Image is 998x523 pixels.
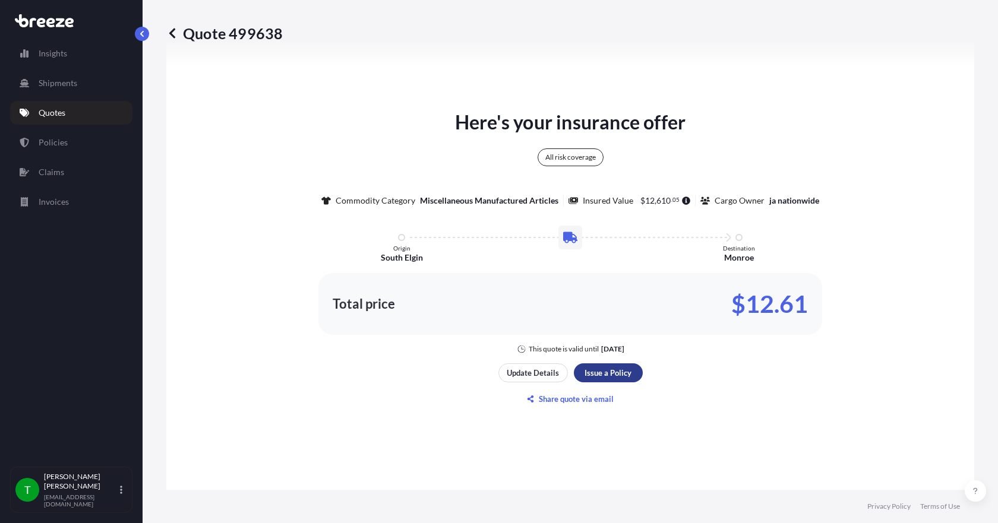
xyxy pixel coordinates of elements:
p: Share quote via email [539,393,614,405]
a: Invoices [10,190,132,214]
p: Insights [39,47,67,59]
p: Origin [393,245,410,252]
p: [PERSON_NAME] [PERSON_NAME] [44,472,118,491]
span: . [671,198,672,202]
a: Claims [10,160,132,184]
p: Update Details [507,367,559,379]
p: [EMAIL_ADDRESS][DOMAIN_NAME] [44,493,118,508]
a: Shipments [10,71,132,95]
p: Total price [333,298,395,310]
button: Share quote via email [498,389,643,408]
p: $12.61 [731,294,808,313]
span: T [24,484,31,496]
span: $ [640,196,645,205]
p: Invoices [39,196,69,208]
p: Here's your insurance offer [455,108,686,137]
p: Insured Value [583,195,633,207]
p: ja nationwide [769,195,819,207]
a: Terms of Use [920,502,960,511]
p: Shipments [39,77,77,89]
span: 610 [656,196,671,205]
a: Policies [10,131,132,154]
p: This quote is valid until [529,344,599,354]
button: Update Details [498,363,568,382]
p: [DATE] [601,344,624,354]
p: Destination [723,245,755,252]
p: Cargo Owner [715,195,765,207]
p: Monroe [724,252,754,264]
div: All risk coverage [538,148,604,166]
p: Policies [39,137,68,148]
p: Quote 499638 [166,24,283,43]
p: Issue a Policy [585,367,631,379]
a: Privacy Policy [867,502,911,511]
p: Miscellaneous Manufactured Articles [420,195,558,207]
span: 12 [645,196,655,205]
p: Commodity Category [336,195,415,207]
p: Claims [39,166,64,178]
a: Insights [10,42,132,65]
span: 05 [672,198,680,202]
a: Quotes [10,101,132,125]
p: Quotes [39,107,65,119]
p: South Elgin [381,252,423,264]
span: , [655,196,656,205]
button: Issue a Policy [574,363,643,382]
